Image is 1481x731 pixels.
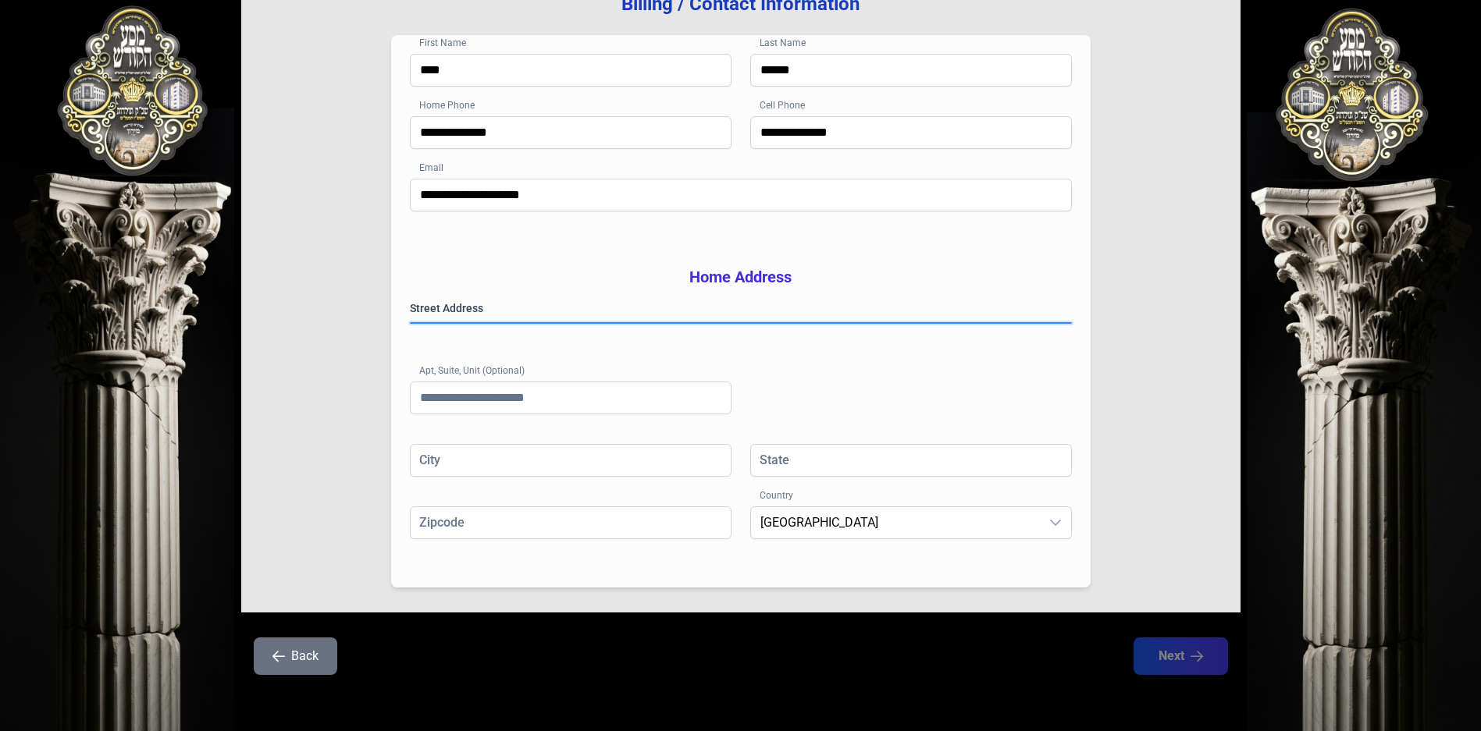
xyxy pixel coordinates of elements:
[1040,507,1071,538] div: dropdown trigger
[410,266,1072,288] h3: Home Address
[254,637,337,675] button: Back
[751,507,1040,538] span: United States
[410,300,1072,316] label: Street Address
[1134,637,1228,675] button: Next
